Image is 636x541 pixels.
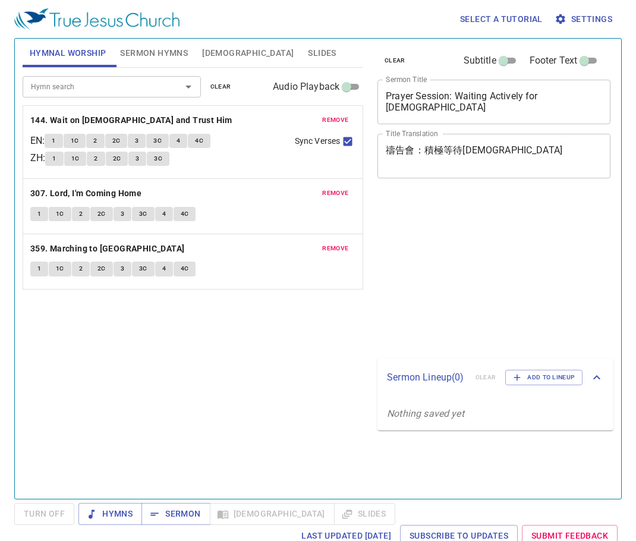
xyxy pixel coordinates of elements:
button: 3 [114,262,131,276]
button: 359. Marching to [GEOGRAPHIC_DATA] [30,241,187,256]
button: 1C [64,134,86,148]
button: 2C [106,152,128,166]
button: 2 [72,207,90,221]
button: 3C [147,152,169,166]
span: Subtitle [464,54,496,68]
span: Hymns [88,507,133,521]
span: 3 [135,136,138,146]
button: Hymns [78,503,142,525]
button: 1 [45,134,62,148]
button: 3 [114,207,131,221]
button: 2 [72,262,90,276]
span: 2C [113,153,121,164]
button: remove [315,113,355,127]
button: 2C [90,207,113,221]
p: Sermon Lineup ( 0 ) [387,370,466,385]
span: 1 [52,153,56,164]
button: Sermon [141,503,210,525]
span: Sync Verses [295,135,340,147]
span: 2 [93,136,97,146]
span: 1 [37,209,41,219]
span: 4 [177,136,180,146]
span: 2C [112,136,121,146]
button: 3C [132,207,155,221]
span: 3 [136,153,139,164]
button: 2C [90,262,113,276]
span: 1C [56,263,64,274]
span: 4 [162,263,166,274]
img: True Jesus Church [14,8,180,30]
button: 1C [64,152,87,166]
span: 3 [121,209,124,219]
b: 359. Marching to [GEOGRAPHIC_DATA] [30,241,185,256]
button: 4 [169,134,187,148]
span: 1C [56,209,64,219]
button: 4C [188,134,210,148]
b: 307. Lord, I'm Coming Home [30,186,141,201]
button: 1C [49,262,71,276]
span: clear [385,55,405,66]
span: clear [210,81,231,92]
button: 307. Lord, I'm Coming Home [30,186,144,201]
span: 2C [97,263,106,274]
button: 3C [146,134,169,148]
span: 2 [94,153,97,164]
span: Hymnal Worship [30,46,106,61]
b: 144. Wait on [DEMOGRAPHIC_DATA] and Trust Him [30,113,232,128]
div: Sermon Lineup(0)clearAdd to Lineup [377,358,613,397]
span: [DEMOGRAPHIC_DATA] [202,46,294,61]
span: 2C [97,209,106,219]
span: 4 [162,209,166,219]
span: 1 [52,136,55,146]
span: remove [322,243,348,254]
span: Select a tutorial [460,12,543,27]
span: 1C [71,136,79,146]
span: 1 [37,263,41,274]
span: Sermon [151,507,200,521]
span: Audio Playback [273,80,339,94]
button: Select a tutorial [455,8,547,30]
button: Settings [552,8,617,30]
span: Sermon Hymns [120,46,188,61]
p: EN : [30,134,45,148]
span: 4C [195,136,203,146]
span: 4C [181,263,189,274]
button: 1 [45,152,63,166]
button: 1 [30,207,48,221]
button: 3 [128,152,146,166]
iframe: from-child [373,191,565,353]
p: ZH : [30,151,45,165]
span: remove [322,188,348,199]
span: remove [322,115,348,125]
button: remove [315,241,355,256]
button: Add to Lineup [505,370,583,385]
button: clear [377,54,413,68]
i: Nothing saved yet [387,408,464,419]
span: 3C [153,136,162,146]
span: 3C [139,209,147,219]
span: Slides [308,46,336,61]
button: 4C [174,262,196,276]
button: 1C [49,207,71,221]
button: remove [315,186,355,200]
span: Settings [557,12,612,27]
button: 3 [128,134,146,148]
textarea: 禱告會：積極等待[DEMOGRAPHIC_DATA] [386,144,602,167]
button: Open [180,78,197,95]
button: 1 [30,262,48,276]
span: 3C [139,263,147,274]
button: 2 [87,152,105,166]
button: 2C [105,134,128,148]
button: 144. Wait on [DEMOGRAPHIC_DATA] and Trust Him [30,113,234,128]
span: 4C [181,209,189,219]
button: clear [203,80,238,94]
span: 2 [79,263,83,274]
button: 2 [86,134,104,148]
span: Footer Text [530,54,578,68]
span: 2 [79,209,83,219]
textarea: Prayer Session: Waiting Actively for [DEMOGRAPHIC_DATA] [386,90,602,113]
span: 1C [71,153,80,164]
button: 4C [174,207,196,221]
button: 4 [155,207,173,221]
button: 4 [155,262,173,276]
